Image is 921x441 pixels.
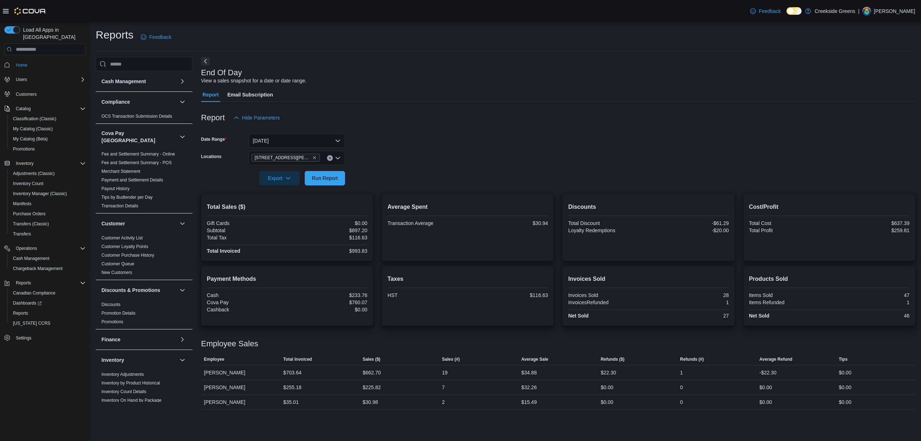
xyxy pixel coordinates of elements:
span: Feedback [149,33,171,41]
button: My Catalog (Classic) [7,124,89,134]
span: Adjustments (Classic) [10,169,86,178]
button: Operations [13,244,40,253]
h3: Inventory [101,356,124,364]
span: Transaction Details [101,203,138,209]
span: Washington CCRS [10,319,86,328]
h2: Invoices Sold [568,275,729,283]
span: Inventory Count [13,181,44,186]
a: Promotions [10,145,38,153]
a: Customer Purchase History [101,253,154,258]
button: Catalog [1,104,89,114]
button: [DATE] [249,134,345,148]
h3: Compliance [101,98,130,105]
a: Inventory Count Details [101,389,146,394]
h2: Taxes [387,275,548,283]
button: Cash Management [178,77,187,86]
span: Users [13,75,86,84]
span: Customer Loyalty Points [101,244,148,249]
button: Inventory Manager (Classic) [7,189,89,199]
button: Compliance [178,98,187,106]
h2: Total Sales ($) [207,203,367,211]
a: Settings [13,334,34,342]
span: Promotions [13,146,35,152]
span: Cash Management [13,256,49,261]
div: Loyalty Redemptions [568,228,647,233]
div: 7 [442,383,445,392]
div: $259.81 [831,228,909,233]
span: Inventory Manager (Classic) [10,189,86,198]
span: Transfers (Classic) [13,221,49,227]
div: $0.00 [839,383,851,392]
button: Reports [1,278,89,288]
span: Purchase Orders [10,210,86,218]
span: Operations [16,246,37,251]
div: 27 [650,313,729,319]
span: Report [203,87,219,102]
button: Hide Parameters [231,111,283,125]
div: Cashback [207,307,286,312]
span: Promotion Details [101,310,136,316]
div: $0.00 [839,398,851,406]
p: Creekside Greens [815,7,855,15]
h2: Products Sold [749,275,909,283]
div: Invoices Sold [568,292,647,298]
a: Payment and Settlement Details [101,177,163,183]
button: Remove 19 Reuben Crescent from selection in this group [312,156,317,160]
a: Manifests [10,199,34,208]
div: Cova Pay [GEOGRAPHIC_DATA] [96,150,192,213]
a: Customer Loyalty Points [101,244,148,249]
div: Discounts & Promotions [96,300,192,329]
a: Feedback [747,4,784,18]
a: Fee and Settlement Summary - POS [101,160,172,165]
a: Dashboards [7,298,89,308]
label: Date Range [201,136,227,142]
span: Employee [204,356,224,362]
span: Refunds (#) [680,356,704,362]
div: 1 [831,300,909,305]
h3: End Of Day [201,68,242,77]
span: Discounts [101,302,121,307]
button: Reports [13,279,34,287]
a: Promotions [101,319,123,324]
span: OCS Transaction Submission Details [101,113,172,119]
strong: Net Sold [749,313,770,319]
span: Settings [13,333,86,342]
a: Merchant Statement [101,169,140,174]
a: Adjustments (Classic) [10,169,58,178]
button: Home [1,59,89,70]
div: $116.63 [289,235,367,240]
button: Purchase Orders [7,209,89,219]
div: $897.20 [289,228,367,233]
span: 19 Reuben Crescent [251,154,320,162]
span: Sales (#) [442,356,460,362]
span: Users [16,77,27,82]
a: My Catalog (Beta) [10,135,51,143]
div: $703.64 [283,368,301,377]
a: Home [13,61,30,69]
a: Transfers (Classic) [10,220,52,228]
span: My Catalog (Classic) [10,125,86,133]
a: Discounts [101,302,121,307]
button: Run Report [305,171,345,185]
span: Fee and Settlement Summary - Online [101,151,175,157]
div: -$20.00 [650,228,729,233]
a: Customers [13,90,40,99]
a: Customer Activity List [101,235,143,240]
button: Compliance [101,98,177,105]
span: Email Subscription [227,87,273,102]
button: Cova Pay [GEOGRAPHIC_DATA] [178,132,187,141]
button: Cova Pay [GEOGRAPHIC_DATA] [101,130,177,144]
a: OCS Transaction Submission Details [101,114,172,119]
button: Reports [7,308,89,318]
span: Merchant Statement [101,168,140,174]
div: $30.94 [469,220,548,226]
div: 19 [442,368,448,377]
div: $255.18 [283,383,301,392]
span: Reports [13,279,86,287]
button: Promotions [7,144,89,154]
div: $0.00 [839,368,851,377]
span: Transfers [10,230,86,238]
span: Inventory [16,161,33,166]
